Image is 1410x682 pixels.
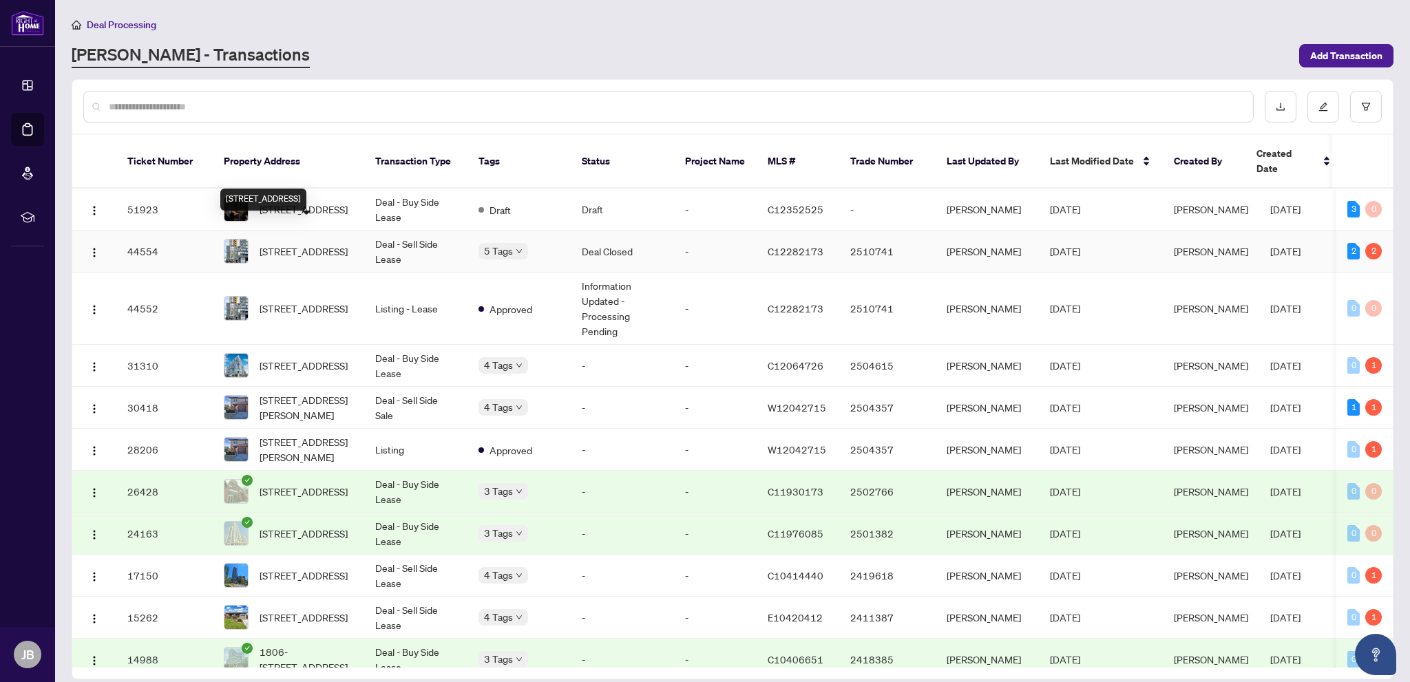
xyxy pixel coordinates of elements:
td: [PERSON_NAME] [936,345,1039,387]
div: 2 [1347,243,1360,259]
span: C12282173 [768,245,823,257]
img: logo [11,10,44,36]
th: Status [571,135,674,189]
th: Transaction Type [364,135,467,189]
img: Logo [89,571,100,582]
td: 2510741 [839,273,936,345]
button: Logo [83,438,105,460]
button: Add Transaction [1299,44,1393,67]
button: Open asap [1355,634,1396,675]
td: - [674,555,757,597]
td: - [674,429,757,471]
button: Logo [83,480,105,502]
img: Logo [89,487,100,498]
span: down [516,248,523,255]
div: 1 [1365,357,1382,374]
span: [DATE] [1270,653,1301,665]
td: - [674,597,757,639]
th: Created Date [1245,135,1342,189]
span: [DATE] [1270,443,1301,456]
span: down [516,488,523,495]
td: Information Updated - Processing Pending [571,273,674,345]
span: [DATE] [1270,203,1301,215]
span: [PERSON_NAME] [1174,443,1248,456]
span: W12042715 [768,443,826,456]
td: - [571,597,674,639]
td: Deal - Buy Side Lease [364,189,467,231]
span: Deal Processing [87,19,156,31]
span: C12282173 [768,302,823,315]
span: [DATE] [1050,359,1080,372]
td: 15262 [116,597,213,639]
img: thumbnail-img [224,438,248,461]
td: 44554 [116,231,213,273]
span: down [516,404,523,411]
td: [PERSON_NAME] [936,639,1039,681]
button: download [1265,91,1296,122]
td: 28206 [116,429,213,471]
span: [STREET_ADDRESS] [260,610,348,625]
span: [PERSON_NAME] [1174,485,1248,498]
span: 4 Tags [484,357,513,373]
span: C12064726 [768,359,823,372]
div: 0 [1365,525,1382,542]
span: [DATE] [1270,527,1301,540]
img: Logo [89,205,100,216]
span: down [516,572,523,579]
td: - [571,639,674,681]
div: 1 [1365,567,1382,584]
td: 24163 [116,513,213,555]
th: Trade Number [839,135,936,189]
td: Listing [364,429,467,471]
span: [PERSON_NAME] [1174,527,1248,540]
button: Logo [83,564,105,586]
td: - [571,429,674,471]
span: [PERSON_NAME] [1174,359,1248,372]
th: Tags [467,135,571,189]
td: Deal - Buy Side Lease [364,345,467,387]
span: W12042715 [768,401,826,414]
div: 0 [1347,441,1360,458]
img: thumbnail-img [224,522,248,545]
td: Listing - Lease [364,273,467,345]
button: edit [1307,91,1339,122]
td: 2501382 [839,513,936,555]
span: [DATE] [1050,203,1080,215]
td: 2504357 [839,387,936,429]
img: thumbnail-img [224,396,248,419]
span: [STREET_ADDRESS] [260,568,348,583]
span: download [1276,102,1285,111]
span: edit [1318,102,1328,111]
button: Logo [83,522,105,544]
td: 31310 [116,345,213,387]
td: - [674,273,757,345]
img: thumbnail-img [224,564,248,587]
button: Logo [83,240,105,262]
span: [DATE] [1050,611,1080,624]
td: 44552 [116,273,213,345]
span: [PERSON_NAME] [1174,611,1248,624]
td: 2504357 [839,429,936,471]
th: Last Modified Date [1039,135,1163,189]
td: Deal - Sell Side Lease [364,555,467,597]
span: [STREET_ADDRESS] [260,358,348,373]
span: [DATE] [1270,302,1301,315]
td: 2419618 [839,555,936,597]
td: Deal - Sell Side Sale [364,387,467,429]
td: 2510741 [839,231,936,273]
span: [DATE] [1270,359,1301,372]
img: Logo [89,613,100,624]
span: JB [21,645,34,664]
td: Deal - Sell Side Lease [364,231,467,273]
span: [DATE] [1050,485,1080,498]
span: [PERSON_NAME] [1174,569,1248,582]
span: [DATE] [1270,485,1301,498]
span: [STREET_ADDRESS][PERSON_NAME] [260,392,353,423]
span: down [516,362,523,369]
td: [PERSON_NAME] [936,471,1039,513]
td: 30418 [116,387,213,429]
span: [DATE] [1050,527,1080,540]
th: Property Address [213,135,364,189]
div: 0 [1365,483,1382,500]
td: [PERSON_NAME] [936,273,1039,345]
